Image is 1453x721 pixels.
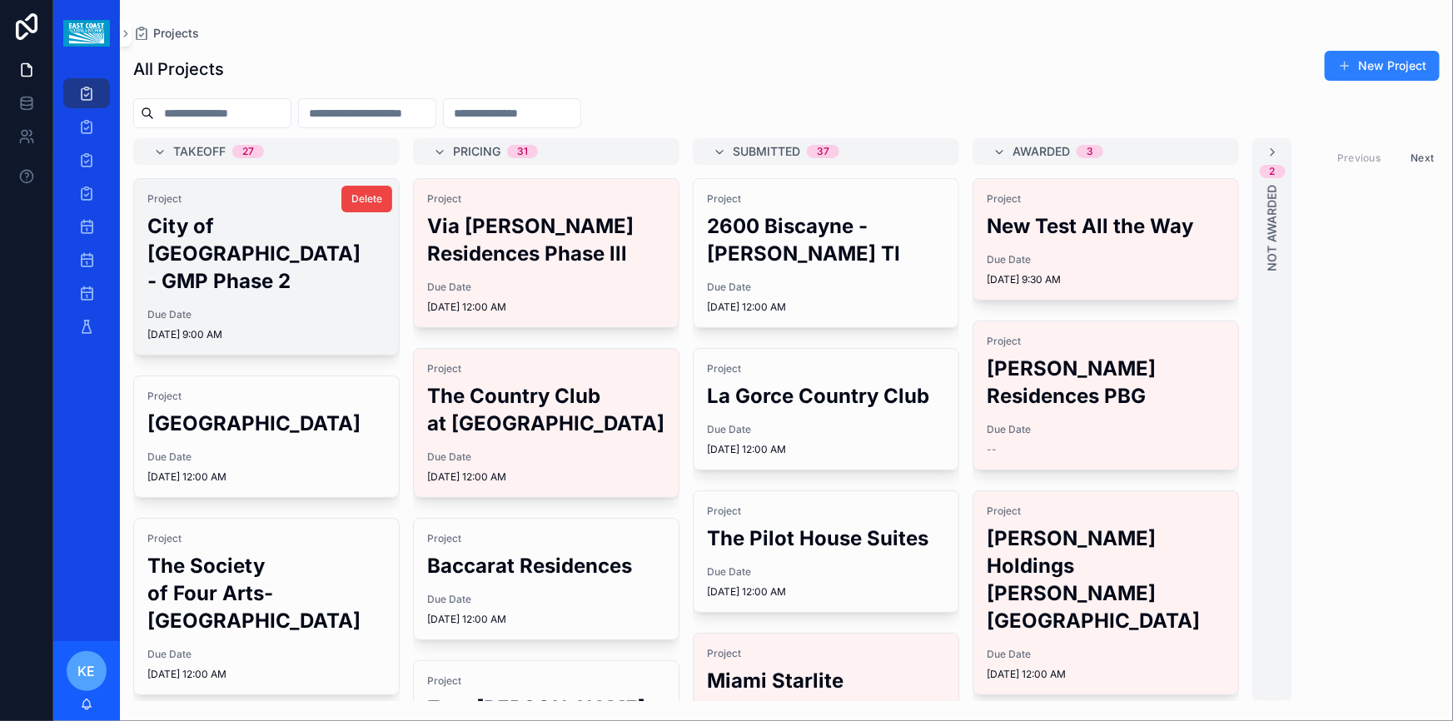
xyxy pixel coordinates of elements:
span: Project [707,647,945,660]
a: Projects [133,25,199,42]
img: App logo [63,20,109,47]
a: ProjectThe Country Club at [GEOGRAPHIC_DATA]Due Date[DATE] 12:00 AM [413,348,679,498]
h2: Baccarat Residences [427,552,665,579]
span: [DATE] 12:00 AM [707,443,945,456]
div: 37 [817,145,829,158]
span: [DATE] 12:00 AM [707,585,945,599]
span: Project [707,192,945,206]
span: Awarded [1013,143,1070,160]
h2: New Test All the Way [987,212,1225,240]
span: Project [987,505,1225,518]
span: -- [987,443,997,456]
span: Due Date [427,281,665,294]
h2: Via [PERSON_NAME] Residences Phase lll [427,212,665,267]
button: Delete [341,186,392,212]
a: ProjectVia [PERSON_NAME] Residences Phase lllDue Date[DATE] 12:00 AM [413,178,679,328]
span: Due Date [147,308,386,321]
span: [DATE] 12:00 AM [147,470,386,484]
span: Due Date [147,648,386,661]
div: 2 [1270,165,1276,178]
h2: The Country Club at [GEOGRAPHIC_DATA] [427,382,665,437]
a: Project2600 Biscayne - [PERSON_NAME] TIDue Date[DATE] 12:00 AM [693,178,959,328]
span: Due Date [147,450,386,464]
span: Due Date [707,565,945,579]
span: Project [987,335,1225,348]
span: [DATE] 12:00 AM [427,301,665,314]
span: Project [707,505,945,518]
span: Project [427,192,665,206]
span: [DATE] 12:00 AM [147,668,386,681]
span: Submitted [733,143,800,160]
h1: All Projects [133,57,224,81]
span: Project [147,390,386,403]
h2: [GEOGRAPHIC_DATA] [147,410,386,437]
span: [DATE] 9:00 AM [147,328,386,341]
a: ProjectBaccarat ResidencesDue Date[DATE] 12:00 AM [413,518,679,640]
span: [DATE] 12:00 AM [427,613,665,626]
a: ProjectThe Pilot House SuitesDue Date[DATE] 12:00 AM [693,490,959,613]
a: ProjectLa Gorce Country ClubDue Date[DATE] 12:00 AM [693,348,959,470]
span: Project [427,532,665,545]
a: Project[GEOGRAPHIC_DATA]Due Date[DATE] 12:00 AM [133,375,400,498]
a: Project[PERSON_NAME] Holdings [PERSON_NAME][GEOGRAPHIC_DATA]Due Date[DATE] 12:00 AM [973,490,1239,695]
span: Project [427,362,665,375]
span: [DATE] 12:00 AM [707,301,945,314]
span: Project [147,532,386,545]
div: scrollable content [53,67,120,363]
span: KE [78,661,96,681]
span: [DATE] 12:00 AM [427,470,665,484]
span: [DATE] 9:30 AM [987,273,1225,286]
span: Pricing [453,143,500,160]
span: Due Date [707,423,945,436]
h2: [PERSON_NAME] Residences PBG [987,355,1225,410]
button: Next [1399,145,1446,171]
h2: City of [GEOGRAPHIC_DATA] - GMP Phase 2 [147,212,386,295]
span: Due Date [987,253,1225,266]
a: ProjectThe Society of Four Arts-[GEOGRAPHIC_DATA]Due Date[DATE] 12:00 AM [133,518,400,695]
a: Project[PERSON_NAME] Residences PBGDue Date-- [973,321,1239,470]
span: Due Date [987,648,1225,661]
span: Project [427,674,665,688]
span: Project [147,192,386,206]
span: [DATE] 12:00 AM [987,668,1225,681]
h2: Miami Starlite [707,667,945,694]
h2: 2600 Biscayne - [PERSON_NAME] TI [707,212,945,267]
span: Takeoff [173,143,226,160]
span: Due Date [427,450,665,464]
span: Projects [153,25,199,42]
span: Due Date [987,423,1225,436]
span: Due Date [707,281,945,294]
a: ProjectNew Test All the WayDue Date[DATE] 9:30 AM [973,178,1239,301]
h2: [PERSON_NAME] Holdings [PERSON_NAME][GEOGRAPHIC_DATA] [987,525,1225,634]
h2: La Gorce Country Club [707,382,945,410]
div: 27 [242,145,254,158]
h2: The Pilot House Suites [707,525,945,552]
a: ProjectCity of [GEOGRAPHIC_DATA] - GMP Phase 2Due Date[DATE] 9:00 AMDelete [133,178,400,356]
span: Not Awarded [1264,185,1281,271]
div: 3 [1087,145,1093,158]
h2: The Society of Four Arts-[GEOGRAPHIC_DATA] [147,552,386,634]
span: Due Date [427,593,665,606]
span: Project [987,192,1225,206]
span: Project [707,362,945,375]
button: New Project [1325,51,1440,81]
span: Delete [351,192,382,206]
div: 31 [517,145,528,158]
